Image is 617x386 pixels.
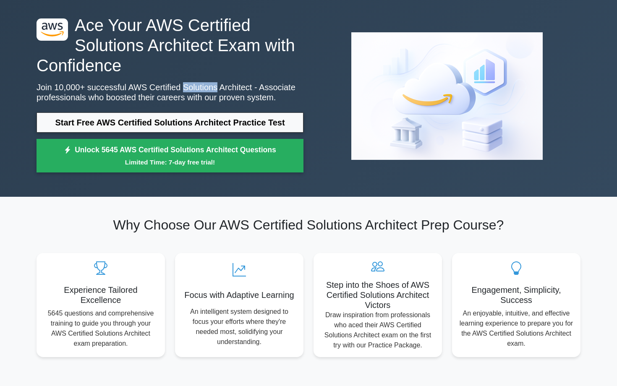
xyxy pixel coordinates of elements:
a: Unlock 5645 AWS Certified Solutions Architect QuestionsLimited Time: 7-day free trial! [37,139,303,172]
small: Limited Time: 7-day free trial! [47,157,293,167]
p: 5645 questions and comprehensive training to guide you through your AWS Certified Solutions Archi... [43,308,158,349]
p: An intelligent system designed to focus your efforts where they're needed most, solidifying your ... [182,307,297,347]
a: Start Free AWS Certified Solutions Architect Practice Test [37,112,303,133]
h5: Engagement, Simplicity, Success [459,285,574,305]
p: An enjoyable, intuitive, and effective learning experience to prepare you for the AWS Certified S... [459,308,574,349]
h5: Step into the Shoes of AWS Certified Solutions Architect Victors [320,280,435,310]
h5: Experience Tailored Excellence [43,285,158,305]
h5: Focus with Adaptive Learning [182,290,297,300]
p: Draw inspiration from professionals who aced their AWS Certified Solutions Architect exam on the ... [320,310,435,350]
h2: Why Choose Our AWS Certified Solutions Architect Prep Course? [37,217,580,233]
h1: Ace Your AWS Certified Solutions Architect Exam with Confidence [37,15,303,76]
img: AWS Certified Solutions Architect - Associate Preview [345,26,549,167]
p: Join 10,000+ successful AWS Certified Solutions Architect - Associate professionals who boosted t... [37,82,303,102]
